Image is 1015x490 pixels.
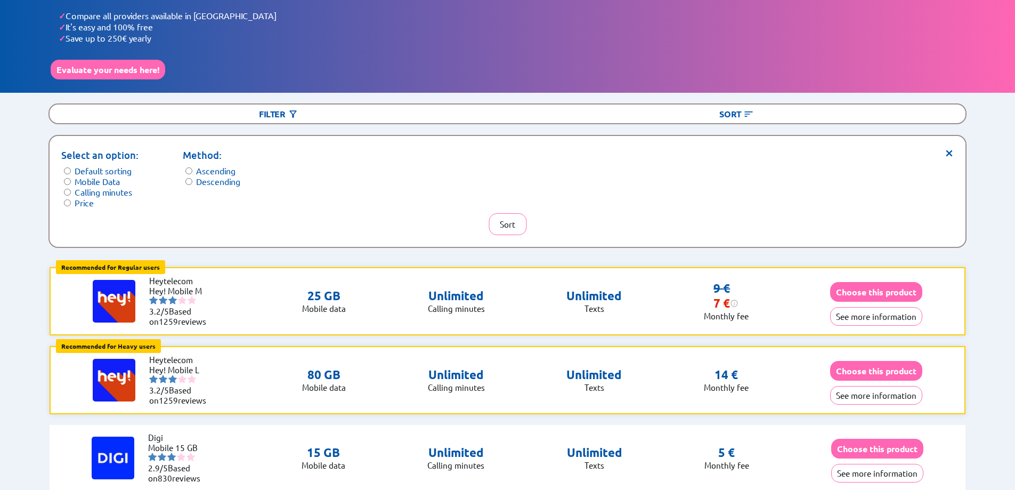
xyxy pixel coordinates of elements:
[713,296,738,311] div: 7 €
[159,395,178,405] span: 1259
[159,296,167,304] img: starnr2
[566,303,622,314] p: Texts
[183,148,240,163] p: Method:
[831,444,923,454] a: Choose this product
[830,361,922,381] button: Choose this product
[149,286,213,296] li: Hey! Mobile M
[830,386,922,405] button: See more information
[830,287,922,297] a: Choose this product
[59,33,964,44] li: Save up to 250€ yearly
[945,148,954,156] span: ×
[75,197,94,208] label: Price
[830,311,922,322] a: See more information
[302,445,345,460] p: 15 GB
[59,21,66,33] span: ✓
[713,281,730,295] s: 9 €
[148,463,168,473] span: 2.9/5
[75,187,132,197] label: Calling minutes
[704,460,749,470] p: Monthly fee
[149,306,213,326] li: Based on reviews
[302,382,346,392] p: Mobile data
[302,367,346,382] p: 80 GB
[148,453,157,461] img: starnr1
[59,33,66,44] span: ✓
[302,303,346,314] p: Mobile data
[178,296,186,304] img: starnr4
[302,288,346,303] p: 25 GB
[428,382,485,392] p: Calling minutes
[428,303,485,314] p: Calling minutes
[704,382,749,392] p: Monthly fee
[177,453,185,461] img: starnr4
[830,282,922,302] button: Choose this product
[149,276,213,286] li: Heytelecom
[148,443,212,453] li: Mobile 15 GB
[743,109,754,119] img: Button open the sorting menu
[714,367,738,382] p: 14 €
[566,367,622,382] p: Unlimited
[51,60,165,79] button: Evaluate your needs here!
[92,437,134,479] img: Logo of Digi
[168,375,177,383] img: starnr3
[159,375,167,383] img: starnr2
[188,375,196,383] img: starnr5
[93,280,135,323] img: Logo of Heytelecom
[59,21,964,33] li: It's easy and 100% free
[149,385,213,405] li: Based on reviews
[704,311,749,321] p: Monthly fee
[718,445,735,460] p: 5 €
[59,10,66,21] span: ✓
[566,288,622,303] p: Unlimited
[75,176,120,187] label: Mobile Data
[61,342,156,350] b: Recommended for Heavy users
[830,366,922,376] a: Choose this product
[428,367,485,382] p: Unlimited
[730,299,738,308] img: information
[427,445,484,460] p: Unlimited
[178,375,186,383] img: starnr4
[831,439,923,459] button: Choose this product
[196,165,236,176] label: Ascending
[149,385,169,395] span: 3.2/5
[186,453,195,461] img: starnr5
[50,105,508,123] div: Filter
[830,390,922,400] a: See more information
[158,453,166,461] img: starnr2
[188,296,196,304] img: starnr5
[159,316,178,326] span: 1259
[149,296,158,304] img: starnr1
[75,165,132,176] label: Default sorting
[427,460,484,470] p: Calling minutes
[566,382,622,392] p: Texts
[831,468,923,478] a: See more information
[831,464,923,483] button: See more information
[489,213,526,235] button: Sort
[148,432,212,443] li: Digi
[61,263,160,271] b: Recommended for Regular users
[93,359,135,401] img: Logo of Heytelecom
[149,365,213,375] li: Hey! Mobile L
[567,445,622,460] p: Unlimited
[567,460,622,470] p: Texts
[302,460,345,470] p: Mobile data
[158,473,172,483] span: 830
[59,10,964,21] li: Compare all providers available in [GEOGRAPHIC_DATA]
[61,148,139,163] p: Select an option:
[168,296,177,304] img: starnr3
[196,176,240,187] label: Descending
[148,463,212,483] li: Based on reviews
[288,109,298,119] img: Button open the filtering menu
[149,355,213,365] li: Heytelecom
[830,307,922,326] button: See more information
[149,306,169,316] span: 3.2/5
[167,453,176,461] img: starnr3
[428,288,485,303] p: Unlimited
[149,375,158,383] img: starnr1
[508,105,966,123] div: Sort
